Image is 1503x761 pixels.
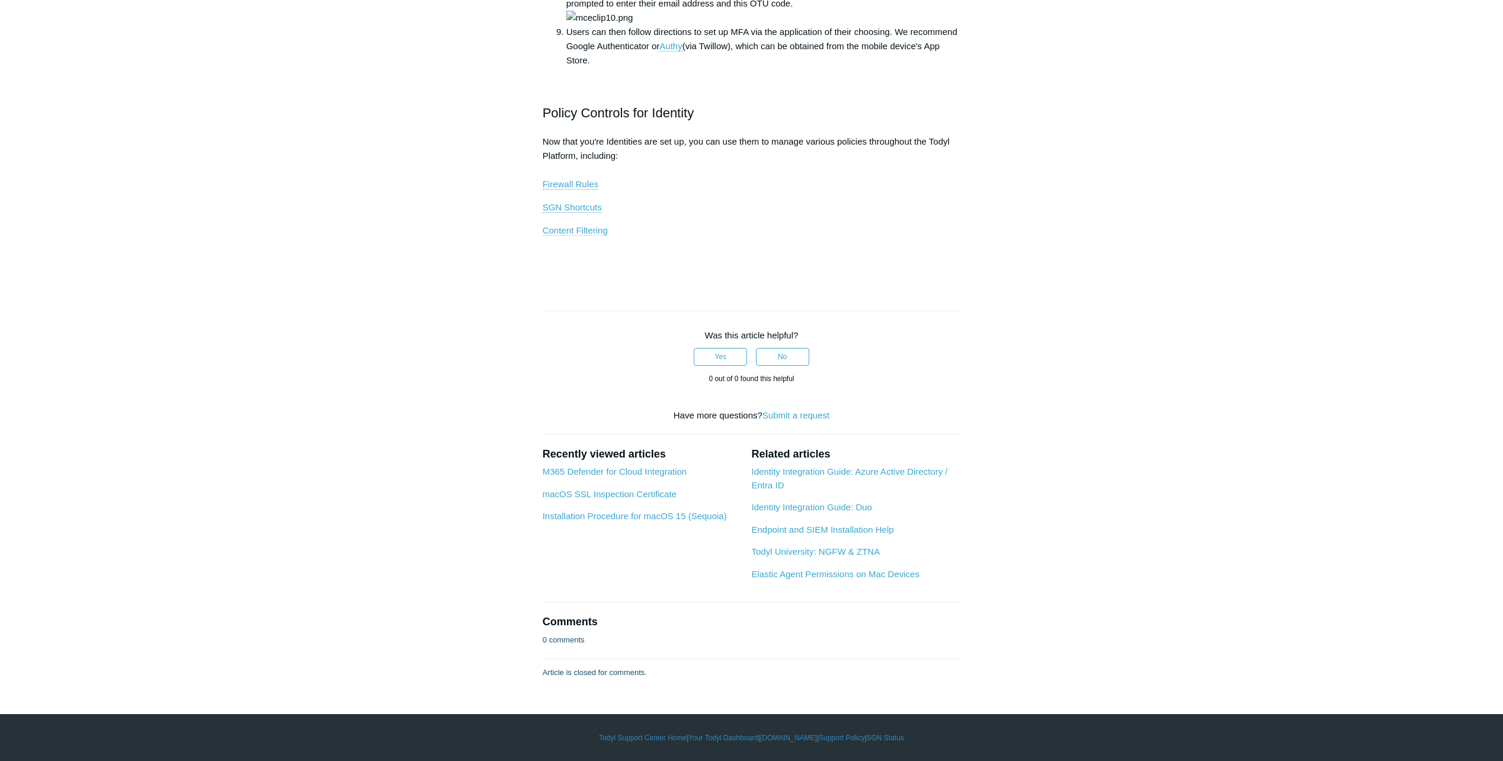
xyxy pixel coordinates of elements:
a: Installation Procedure for macOS 15 (Sequoia) [543,511,727,521]
a: Identity Integration Guide: Duo [751,502,871,512]
a: Elastic Agent Permissions on Mac Devices [751,569,919,579]
span: Was this article helpful? [705,330,799,340]
h2: Recently viewed articles [543,446,740,462]
span: 0 out of 0 found this helpful [709,375,794,383]
a: macOS SSL Inspection Certificate [543,489,677,499]
a: Authy [659,41,682,52]
h2: Related articles [751,446,960,462]
a: Identity Integration Guide: Azure Active Directory / Entra ID [751,466,947,490]
a: Todyl University: NGFW & ZTNA [751,546,880,557]
h2: Policy Controls for Identity [543,103,961,123]
button: This article was not helpful [756,348,809,366]
a: Content Filtering [543,225,608,236]
a: M365 Defender for Cloud Integration [543,466,687,477]
h2: Comments [543,614,961,630]
a: Your Todyl Dashboard [688,733,758,743]
a: [DOMAIN_NAME] [760,733,817,743]
div: Have more questions? [543,409,961,423]
a: SGN Status [867,733,904,743]
p: 0 comments [543,634,585,646]
p: Article is closed for comments. [543,667,647,679]
button: This article was helpful [694,348,747,366]
p: Now that you're Identities are set up, you can use them to manage various policies throughout the... [543,135,961,191]
a: SGN Shortcuts [543,202,602,213]
a: Todyl Support Center Home [599,733,687,743]
a: Submit a request [762,410,829,420]
span: (via Twillow), which can be obtained from the mobile device's App Store. [566,41,940,65]
a: Endpoint and SIEM Installation Help [751,525,893,535]
img: mceclip10.png [566,11,633,25]
a: Support Policy [819,733,864,743]
a: Firewall Rules [543,179,598,190]
div: | | | | [408,733,1095,743]
span: Users can then follow directions to set up MFA via the application of their choosing. We recommen... [566,27,957,51]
